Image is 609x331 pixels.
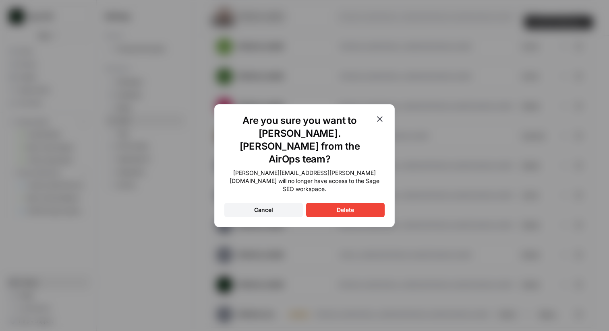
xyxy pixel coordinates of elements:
[337,206,354,214] div: Delete
[224,203,303,217] button: Cancel
[254,206,273,214] div: Cancel
[306,203,385,217] button: Delete
[224,169,385,193] div: [PERSON_NAME][EMAIL_ADDRESS][PERSON_NAME][DOMAIN_NAME] will no longer have access to the Sage SEO...
[224,114,375,166] h1: Are you sure you want to [PERSON_NAME].[PERSON_NAME] from the AirOps team?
